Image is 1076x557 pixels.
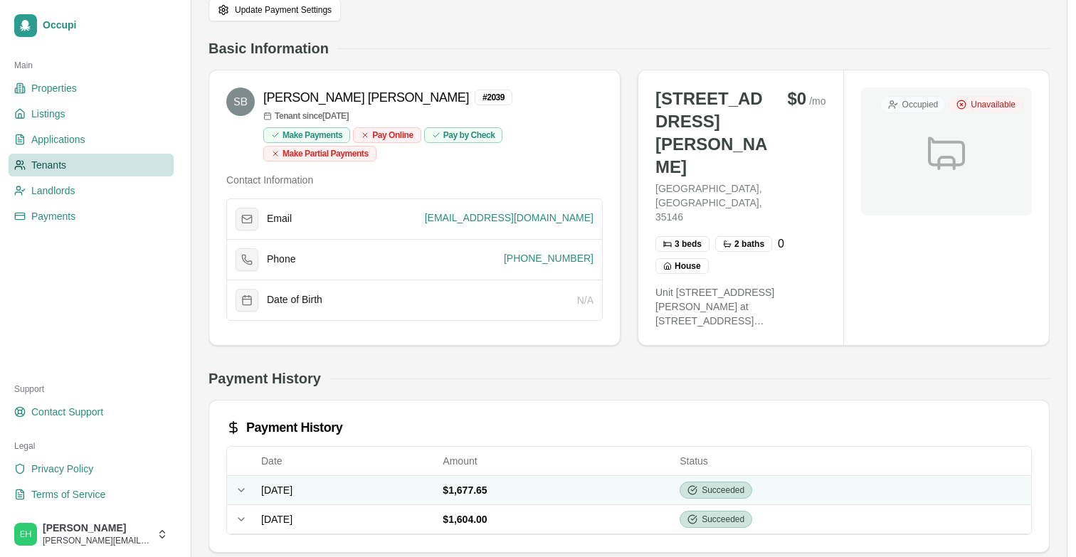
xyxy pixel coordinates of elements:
div: Pay by Check [424,127,503,143]
span: Date of Birth [267,294,322,307]
div: 0 [655,235,826,274]
a: Occupi [9,9,174,43]
span: [DATE] [261,484,292,496]
span: / mo [809,94,826,108]
span: Succeeded [702,484,744,496]
span: Email [267,213,292,226]
h3: [PERSON_NAME] [PERSON_NAME] [263,87,469,107]
div: 2 baths [715,236,772,252]
span: Terms of Service [31,487,105,502]
p: [STREET_ADDRESS][PERSON_NAME] [655,87,773,179]
div: Legal [9,435,174,457]
span: [EMAIL_ADDRESS][DOMAIN_NAME] [425,211,594,225]
span: Occupied [902,99,939,110]
span: Payments [31,209,75,223]
span: $1,604.00 [443,514,487,525]
a: Landlords [9,179,174,202]
p: [GEOGRAPHIC_DATA], [GEOGRAPHIC_DATA], 35146 [655,181,773,224]
div: Pay Online [353,127,421,143]
button: Emily Hart[PERSON_NAME][PERSON_NAME][EMAIL_ADDRESS][DOMAIN_NAME] [9,517,174,551]
span: $1,677.65 [443,484,487,496]
a: Tenants [9,154,174,176]
div: Main [9,54,174,77]
span: Occupi [43,19,168,32]
div: House [655,258,709,274]
th: Amount [437,447,674,475]
span: Phone [267,253,295,266]
span: [PERSON_NAME] [43,522,151,535]
a: Terms of Service [9,483,174,506]
span: Unavailable [971,99,1016,110]
span: $0 [787,87,806,110]
div: 3 beds [655,236,710,252]
span: Properties [31,81,77,95]
h2: Basic Information [209,38,329,58]
div: Payment History [226,418,1032,437]
div: Make Partial Payments [263,146,376,161]
p: Tenant since [DATE] [263,110,603,122]
a: Properties [9,77,174,100]
span: Tenants [31,158,66,172]
a: Payments [9,205,174,228]
div: # 2039 [475,90,512,105]
span: Succeeded [702,514,744,525]
p: Unit [STREET_ADDRESS][PERSON_NAME] at [STREET_ADDRESS][PERSON_NAME] [655,285,826,328]
span: [PHONE_NUMBER] [504,251,594,265]
span: Landlords [31,184,75,198]
div: Support [9,378,174,400]
img: Emily Hart [14,523,37,546]
span: Privacy Policy [31,462,93,476]
span: Contact Support [31,405,103,419]
a: Listings [9,102,174,125]
h4: Contact Information [226,173,603,187]
th: Status [674,447,1031,475]
span: Listings [31,107,65,121]
a: Contact Support [9,400,174,423]
img: Sandra Blount [226,87,255,116]
div: Make Payments [263,127,350,143]
span: [DATE] [261,514,292,525]
a: Applications [9,128,174,151]
span: [PERSON_NAME][EMAIL_ADDRESS][DOMAIN_NAME] [43,535,151,546]
span: Applications [31,132,85,147]
th: Date [255,447,437,475]
span: N/A [577,295,594,306]
a: Privacy Policy [9,457,174,480]
h2: Payment History [209,368,321,388]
